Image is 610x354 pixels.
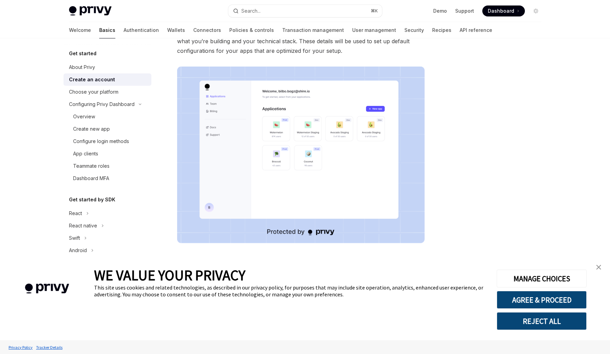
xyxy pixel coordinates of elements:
[193,22,221,38] a: Connectors
[73,113,95,121] div: Overview
[73,125,110,133] div: Create new app
[282,22,344,38] a: Transaction management
[530,5,541,16] button: Toggle dark mode
[10,274,84,304] img: company logo
[177,27,425,56] span: While setting up your account, Privy will prompt you to share some basic information about what y...
[497,270,587,287] button: MANAGE CHOICES
[69,75,115,84] div: Create an account
[64,160,151,172] a: Teammate roles
[488,8,514,14] span: Dashboard
[7,341,34,353] a: Privacy Policy
[167,22,185,38] a: Wallets
[69,222,97,230] div: React native
[64,135,151,147] a: Configure login methods
[64,61,151,73] a: About Privy
[371,8,378,14] span: ⌘ K
[99,22,115,38] a: Basics
[64,123,151,135] a: Create new app
[69,22,91,38] a: Welcome
[497,312,587,330] button: REJECT ALL
[64,147,151,160] a: App clients
[124,22,159,38] a: Authentication
[64,172,151,185] a: Dashboard MFA
[69,49,96,58] h5: Get started
[433,8,447,14] a: Demo
[69,100,135,108] div: Configuring Privy Dashboard
[94,266,245,284] span: WE VALUE YOUR PRIVACY
[497,291,587,309] button: AGREE & PROCEED
[596,265,601,270] img: close banner
[69,234,80,242] div: Swift
[69,246,87,255] div: Android
[455,8,474,14] a: Support
[460,22,492,38] a: API reference
[229,22,274,38] a: Policies & controls
[592,260,606,274] a: close banner
[241,7,261,15] div: Search...
[69,196,115,204] h5: Get started by SDK
[94,284,486,298] div: This site uses cookies and related technologies, as described in our privacy policy, for purposes...
[404,22,424,38] a: Security
[73,150,98,158] div: App clients
[482,5,525,16] a: Dashboard
[64,110,151,123] a: Overview
[432,22,451,38] a: Recipes
[34,341,64,353] a: Tracker Details
[69,88,118,96] div: Choose your platform
[64,86,151,98] a: Choose your platform
[64,73,151,86] a: Create an account
[73,174,109,182] div: Dashboard MFA
[73,137,129,145] div: Configure login methods
[69,6,112,16] img: light logo
[73,162,110,170] div: Teammate roles
[69,209,82,217] div: React
[228,5,382,17] button: Search...⌘K
[177,67,425,243] img: images/Dash.png
[69,63,95,71] div: About Privy
[352,22,396,38] a: User management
